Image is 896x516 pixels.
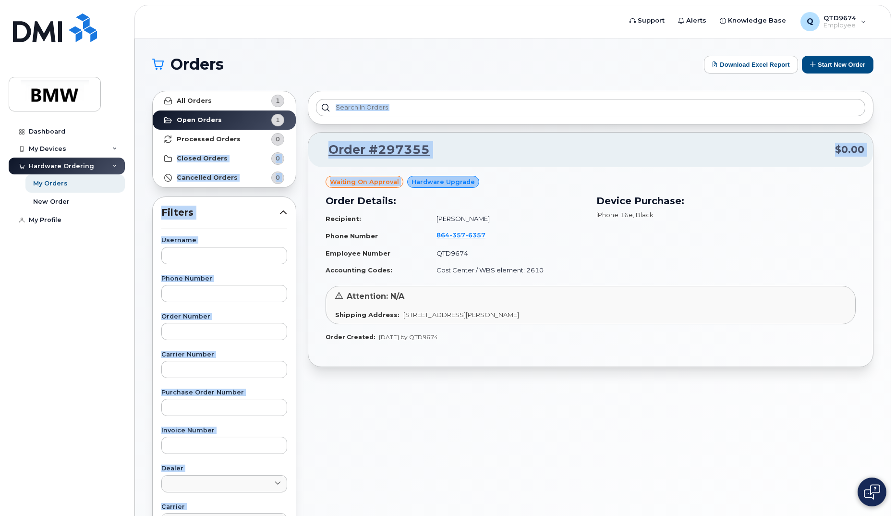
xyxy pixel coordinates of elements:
label: Invoice Number [161,428,287,434]
strong: Open Orders [177,116,222,124]
span: , Black [633,211,654,219]
h3: Order Details: [326,194,585,208]
a: Open Orders1 [153,111,296,130]
strong: Shipping Address: [335,311,400,319]
span: Attention: N/A [347,292,404,301]
strong: Recipient: [326,215,361,222]
span: [STREET_ADDRESS][PERSON_NAME] [403,311,519,319]
label: Username [161,237,287,244]
span: 0 [276,135,280,144]
button: Start New Order [802,56,873,74]
a: Processed Orders0 [153,130,296,149]
span: Waiting On Approval [330,177,399,186]
a: All Orders1 [153,91,296,111]
label: Carrier Number [161,352,287,358]
strong: Phone Number [326,232,378,240]
label: Purchase Order Number [161,390,287,396]
strong: Cancelled Orders [177,174,238,182]
span: [DATE] by QTD9674 [379,333,438,341]
label: Carrier [161,504,287,510]
span: 357 [449,231,465,239]
span: 1 [276,115,280,124]
h3: Device Purchase: [596,194,856,208]
span: 1 [276,96,280,105]
strong: Accounting Codes: [326,266,392,274]
input: Search in orders [316,99,865,116]
td: QTD9674 [428,245,585,262]
strong: Processed Orders [177,135,241,143]
span: iPhone 16e [596,211,633,219]
td: [PERSON_NAME] [428,210,585,227]
a: Closed Orders0 [153,149,296,168]
td: Cost Center / WBS element: 2610 [428,262,585,279]
button: Download Excel Report [704,56,798,74]
span: 0 [276,173,280,182]
span: 6357 [465,231,485,239]
a: Order #297355 [317,141,430,159]
span: Hardware Upgrade [412,177,475,186]
span: $0.00 [835,143,864,157]
strong: Order Created: [326,333,375,341]
strong: Closed Orders [177,155,228,162]
span: 864 [436,231,485,239]
strong: Employee Number [326,249,390,257]
label: Dealer [161,466,287,472]
label: Phone Number [161,276,287,282]
span: Orders [170,57,224,72]
span: Filters [161,206,279,220]
strong: All Orders [177,97,212,105]
label: Order Number [161,314,287,320]
a: 8643576357 [436,231,497,239]
span: 0 [276,154,280,163]
img: Open chat [864,484,880,500]
a: Cancelled Orders0 [153,168,296,187]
